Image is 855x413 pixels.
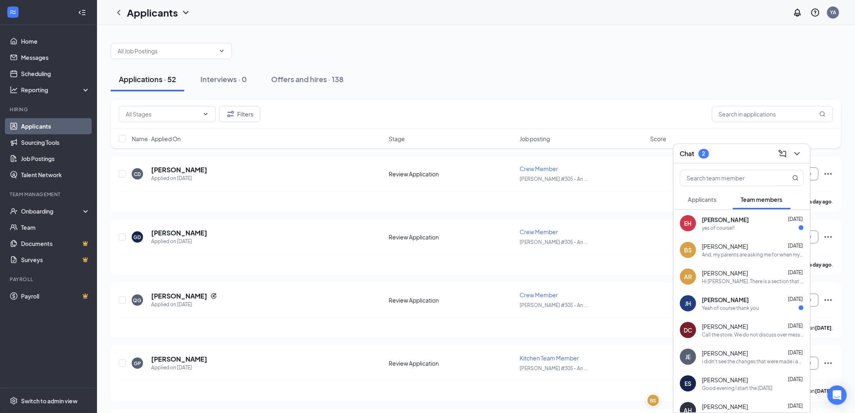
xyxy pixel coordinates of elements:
[685,299,691,307] div: JH
[520,354,579,362] span: Kitchen Team Member
[9,8,17,16] svg: WorkstreamLogo
[271,74,343,84] div: Offers and hires · 138
[10,207,18,215] svg: UserCheck
[778,149,788,159] svg: ComposeMessage
[10,191,88,198] div: Team Management
[788,243,803,249] span: [DATE]
[702,358,804,365] div: i didn't see the changes that were made i apologize i will be on my way shortly
[680,149,695,158] h3: Chat
[151,174,207,182] div: Applied on [DATE]
[119,74,176,84] div: Applications · 52
[702,376,748,384] span: [PERSON_NAME]
[151,165,207,174] h5: [PERSON_NAME]
[114,8,124,17] svg: ChevronLeft
[788,403,803,409] span: [DATE]
[788,376,803,382] span: [DATE]
[520,365,588,371] span: [PERSON_NAME] #305 - An ...
[702,242,748,250] span: [PERSON_NAME]
[788,349,803,356] span: [DATE]
[21,118,90,134] a: Applicants
[126,110,199,119] input: All Stages
[10,276,88,283] div: Payroll
[10,86,18,94] svg: Analysis
[712,106,833,122] input: Search in applications
[219,106,260,122] button: Filter Filters
[118,47,215,55] input: All Job Postings
[133,297,142,304] div: QG
[791,147,804,160] button: ChevronDown
[520,302,588,308] span: [PERSON_NAME] #305 - An ...
[21,207,83,215] div: Onboarding
[226,109,236,119] svg: Filter
[809,262,832,268] b: a day ago
[684,326,693,334] div: DC
[823,295,833,305] svg: Ellipses
[702,385,773,392] div: Good evening I start the [DATE]
[21,252,90,268] a: SurveysCrown
[21,235,90,252] a: DocumentsCrown
[815,325,832,331] b: [DATE]
[788,216,803,222] span: [DATE]
[520,165,558,172] span: Crew Member
[809,199,832,205] b: a day ago
[151,229,207,237] h5: [PERSON_NAME]
[702,216,749,224] span: [PERSON_NAME]
[211,293,217,299] svg: Reapply
[680,170,776,186] input: Search team member
[520,176,588,182] span: [PERSON_NAME] #305 - An ...
[702,251,804,258] div: And, my parents are asking me for when my first shift is, so if I could get that whenever possibl...
[132,135,181,143] span: Name · Applied On
[151,237,207,246] div: Applied on [DATE]
[685,379,692,388] div: ES
[684,273,692,281] div: AR
[151,355,207,364] h5: [PERSON_NAME]
[202,111,209,117] svg: ChevronDown
[10,397,18,405] svg: Settings
[651,135,667,143] span: Score
[520,135,550,143] span: Job posting
[702,296,749,304] span: [PERSON_NAME]
[21,288,90,304] a: PayrollCrown
[792,149,802,159] svg: ChevronDown
[21,167,90,183] a: Talent Network
[21,150,90,167] a: Job Postings
[702,349,748,357] span: [PERSON_NAME]
[389,359,515,367] div: Review Application
[702,225,735,231] div: yes of course!!
[151,364,207,372] div: Applied on [DATE]
[830,9,836,16] div: YA
[688,196,717,203] span: Applicants
[219,48,225,54] svg: ChevronDown
[181,8,191,17] svg: ChevronDown
[134,171,141,178] div: CD
[151,301,217,309] div: Applied on [DATE]
[389,135,405,143] span: Stage
[823,358,833,368] svg: Ellipses
[793,8,802,17] svg: Notifications
[788,296,803,302] span: [DATE]
[702,150,705,157] div: 2
[788,269,803,275] span: [DATE]
[684,246,692,254] div: BS
[650,397,657,404] div: BS
[815,388,832,394] b: [DATE]
[811,8,820,17] svg: QuestionInfo
[776,147,789,160] button: ComposeMessage
[686,353,691,361] div: JE
[520,239,588,245] span: [PERSON_NAME] #305 - An ...
[788,323,803,329] span: [DATE]
[823,169,833,179] svg: Ellipses
[702,305,759,311] div: Yeah of course thank you
[21,33,90,49] a: Home
[389,170,515,178] div: Review Application
[828,385,847,405] div: Open Intercom Messenger
[127,6,178,19] h1: Applicants
[702,322,748,330] span: [PERSON_NAME]
[819,111,826,117] svg: MagnifyingGlass
[823,232,833,242] svg: Ellipses
[741,196,783,203] span: Team members
[520,291,558,299] span: Crew Member
[520,228,558,235] span: Crew Member
[389,296,515,304] div: Review Application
